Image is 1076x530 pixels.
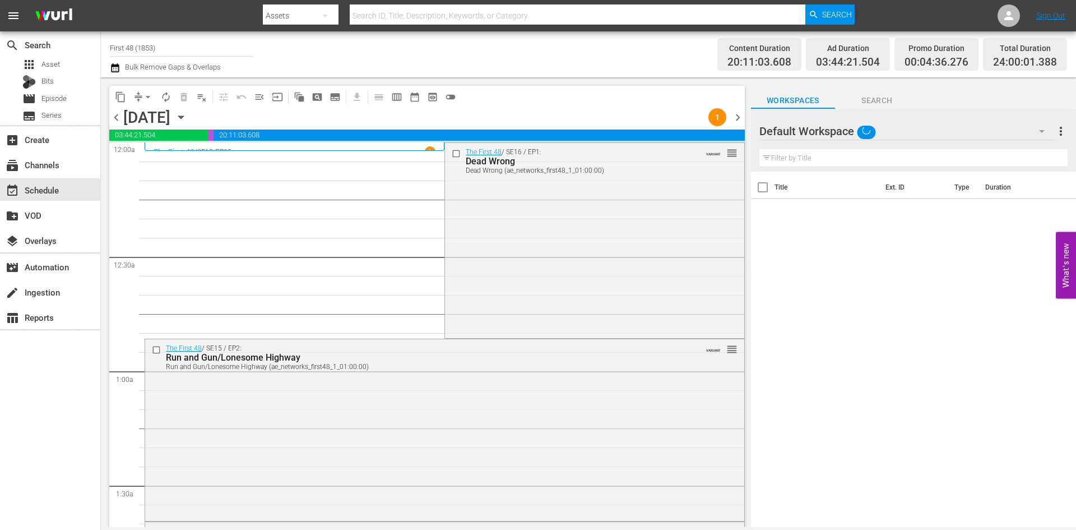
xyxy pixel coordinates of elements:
[216,148,231,156] p: EP25
[197,148,216,156] p: SE15 /
[6,184,19,197] span: Schedule
[166,352,682,363] div: Run and Gun/Lonesome Highway
[112,88,129,106] span: Copy Lineup
[466,148,687,174] div: / SE16 / EP1:
[22,92,36,105] span: Episode
[466,148,502,156] a: The First 48
[726,343,738,356] span: reorder
[109,110,123,125] span: chevron_left
[196,91,207,103] span: playlist_remove_outlined
[6,311,19,325] span: Reports
[27,3,81,29] img: ans4CAIJ8jUAAAAAAAAAAAAAAAAAAAAAAAAgQb4GAAAAAAAAAAAAAAAAAAAAAAAAJMjXAAAAAAAAAAAAAAAAAAAAAAAAgAT5G...
[726,147,738,158] button: reorder
[1056,232,1076,298] button: Open Feedback Widget
[294,91,305,103] span: auto_awesome_motion_outlined
[442,88,460,106] span: 24 hours Lineup View is OFF
[6,286,19,299] span: Ingestion
[254,91,265,103] span: menu_open
[129,88,157,106] span: Remove Gaps & Overlaps
[706,343,721,352] span: VARIANT
[41,59,60,70] span: Asset
[774,172,879,203] th: Title
[445,91,456,103] span: toggle_off
[727,40,791,56] div: Content Duration
[1054,118,1068,145] button: more_vert
[993,40,1057,56] div: Total Duration
[7,9,20,22] span: menu
[6,39,19,52] span: search
[905,56,968,69] span: 00:04:36.276
[22,58,36,71] span: Asset
[708,113,726,122] span: 1
[816,56,880,69] span: 03:44:21.504
[805,4,855,25] button: Search
[194,148,197,156] p: /
[727,56,791,69] span: 20:11:03.608
[166,363,682,371] div: Run and Gun/Lonesome Highway (ae_networks_first48_1_01:00:00)
[272,91,283,103] span: input
[312,91,323,103] span: pageview_outlined
[706,147,721,156] span: VARIANT
[6,209,19,223] span: VOD
[133,91,144,103] span: compress
[123,108,170,127] div: [DATE]
[157,88,175,106] span: Loop Content
[41,93,67,104] span: Episode
[233,88,251,106] span: Revert to Primary Episode
[22,75,36,89] div: Bits
[6,261,19,274] span: Automation
[731,110,745,125] span: chevron_right
[214,130,745,141] span: 20:11:03.608
[41,76,54,87] span: Bits
[166,344,682,371] div: / SE15 / EP2:
[115,91,126,103] span: content_copy
[835,94,919,108] span: Search
[344,86,366,108] span: Download as CSV
[905,40,968,56] div: Promo Duration
[268,88,286,106] span: Update Metadata from Key Asset
[6,234,19,248] span: Overlays
[6,159,19,172] span: Channels
[424,88,442,106] span: View Backup
[406,88,424,106] span: Month Calendar View
[154,148,194,156] a: The First 48
[142,91,154,103] span: arrow_drop_down
[879,172,947,203] th: Ext. ID
[726,343,738,354] button: reorder
[366,86,388,108] span: Day Calendar View
[175,88,193,106] span: Select an event to delete
[816,40,880,56] div: Ad Duration
[193,88,211,106] span: Clear Lineup
[123,63,221,71] span: Bulk Remove Gaps & Overlaps
[466,156,687,167] div: Dead Wrong
[1054,125,1068,138] span: more_vert
[391,91,402,103] span: calendar_view_week_outlined
[160,91,171,103] span: autorenew_outlined
[948,172,978,203] th: Type
[466,167,687,174] div: Dead Wrong (ae_networks_first48_1_01:00:00)
[166,344,202,352] a: The First 48
[978,172,1046,203] th: Duration
[409,91,420,103] span: date_range_outlined
[330,91,341,103] span: subtitles_outlined
[208,130,214,141] span: 00:04:36.276
[388,88,406,106] span: Week Calendar View
[759,116,1055,147] div: Default Workspace
[41,110,62,121] span: Series
[428,148,432,156] p: 1
[751,94,835,108] span: Workspaces
[1036,11,1065,20] a: Sign Out
[109,130,208,141] span: 03:44:21.504
[6,133,19,147] span: Create
[427,91,438,103] span: preview_outlined
[993,56,1057,69] span: 24:00:01.388
[22,109,36,123] span: Series
[726,147,738,159] span: reorder
[822,4,852,25] span: Search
